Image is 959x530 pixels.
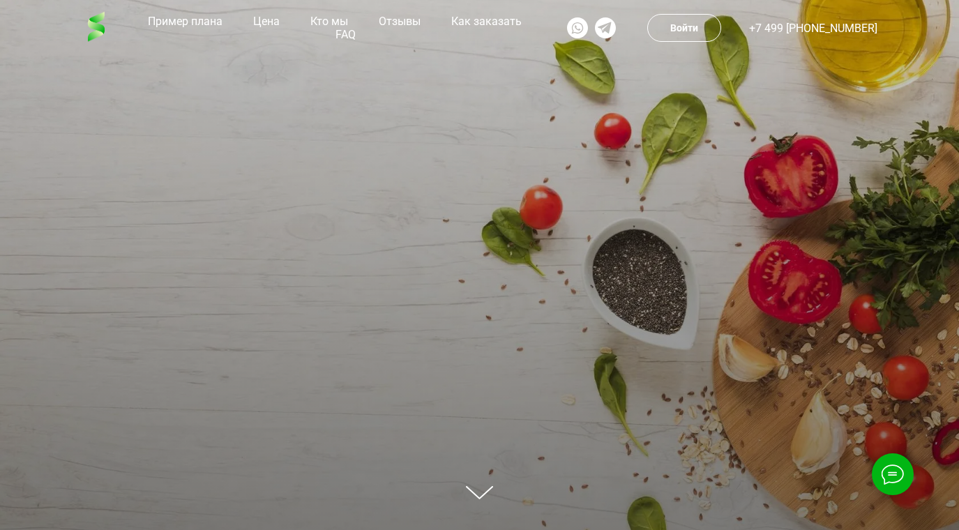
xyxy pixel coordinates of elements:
[375,15,424,28] a: Отзывы
[250,15,283,28] a: Цена
[144,15,226,28] a: Пример плана
[670,16,698,40] td: Войти
[448,15,525,28] a: Как заказать
[647,14,721,42] a: Войти
[307,15,352,28] a: Кто мы
[749,22,877,35] a: +7 499 [PHONE_NUMBER]
[332,28,359,41] a: FAQ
